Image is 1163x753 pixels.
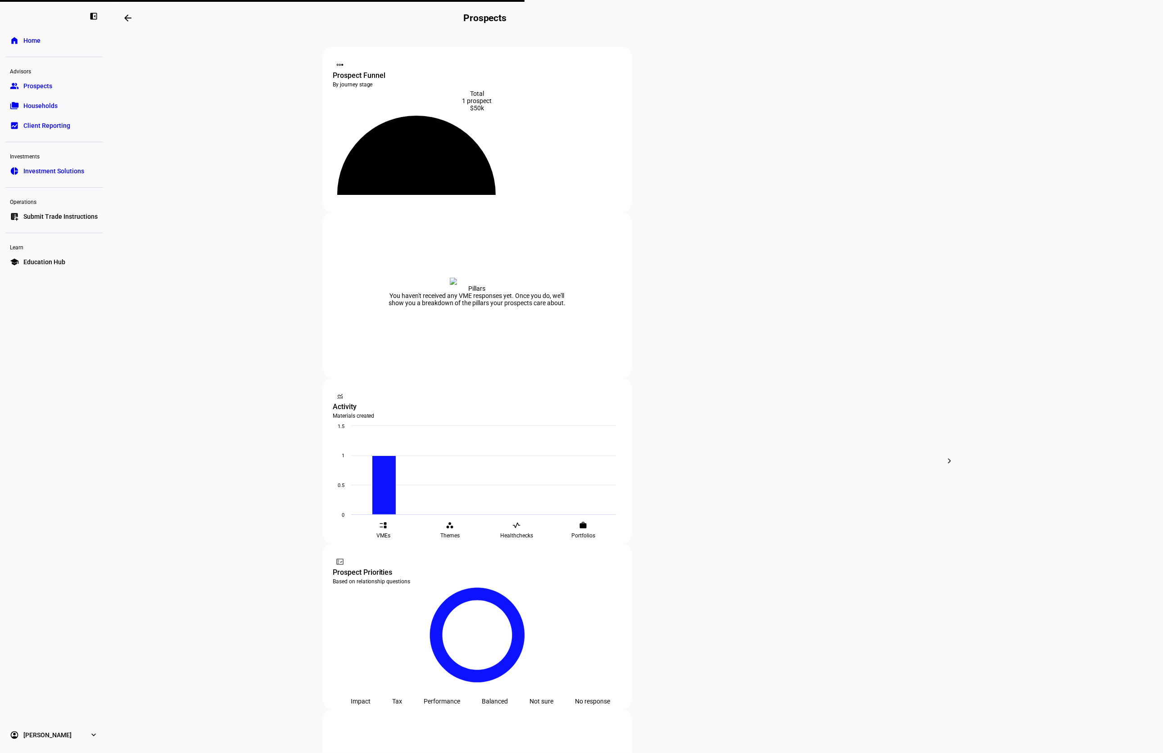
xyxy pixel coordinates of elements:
[380,521,388,529] eth-mat-symbol: event_list
[23,730,72,739] span: [PERSON_NAME]
[387,292,567,307] div: You haven't received any VME responses yet. Once you do, we'll show you a breakdown of the pillar...
[336,557,345,566] mat-icon: fact_check
[10,167,19,176] eth-mat-symbol: pie_chart
[5,195,103,207] div: Operations
[376,532,390,539] span: VMEs
[338,482,344,488] text: 0.5
[5,117,103,135] a: bid_landscapeClient Reporting
[333,90,621,97] div: Total
[469,285,486,292] div: Pillars
[336,60,345,69] mat-icon: steppers
[10,81,19,90] eth-mat-symbol: group
[333,412,621,419] div: Materials created
[23,36,41,45] span: Home
[333,578,621,585] div: Based on relationship questions
[342,512,344,518] text: 0
[333,401,621,412] div: Activity
[23,212,98,221] span: Submit Trade Instructions
[5,149,103,162] div: Investments
[579,521,588,529] eth-mat-symbol: work
[5,32,103,50] a: homeHome
[333,70,621,81] div: Prospect Funnel
[440,532,460,539] span: Themes
[338,424,344,429] text: 1.5
[333,81,621,88] div: By journey stage
[10,101,19,110] eth-mat-symbol: folder_copy
[5,162,103,180] a: pie_chartInvestment Solutions
[333,97,621,104] div: 1 prospect
[10,36,19,45] eth-mat-symbol: home
[450,278,505,285] img: pillars-wdget-zero-state.svg
[333,104,621,112] div: $50k
[351,698,371,705] div: Impact
[446,521,454,529] eth-mat-symbol: workspaces
[23,101,58,110] span: Households
[89,12,98,21] eth-mat-symbol: left_panel_close
[23,257,65,266] span: Education Hub
[10,121,19,130] eth-mat-symbol: bid_landscape
[10,257,19,266] eth-mat-symbol: school
[424,698,461,705] div: Performance
[342,453,344,459] text: 1
[10,730,19,739] eth-mat-symbol: account_circle
[23,121,70,130] span: Client Reporting
[336,392,345,401] mat-icon: monitoring
[530,698,554,705] div: Not sure
[89,730,98,739] eth-mat-symbol: expand_more
[393,698,403,705] div: Tax
[5,77,103,95] a: groupProspects
[10,212,19,221] eth-mat-symbol: list_alt_add
[513,521,521,529] eth-mat-symbol: vital_signs
[944,455,955,466] mat-icon: chevron_right
[5,64,103,77] div: Advisors
[23,81,52,90] span: Prospects
[463,13,507,23] h2: Prospects
[482,698,508,705] div: Balanced
[575,698,611,705] div: No response
[122,13,133,23] mat-icon: arrow_backwards
[23,167,84,176] span: Investment Solutions
[333,567,621,578] div: Prospect Priorities
[5,240,103,253] div: Learn
[500,532,533,539] span: Healthchecks
[5,97,103,115] a: folder_copyHouseholds
[571,532,595,539] span: Portfolios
